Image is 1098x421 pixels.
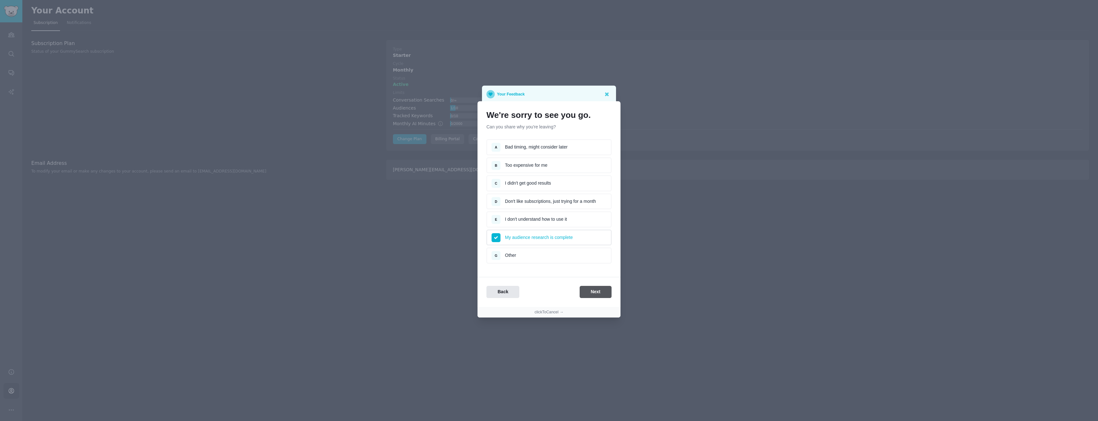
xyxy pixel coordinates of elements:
[495,218,497,221] span: E
[495,164,497,167] span: B
[580,286,612,298] button: Next
[495,200,497,203] span: D
[486,124,612,130] p: Can you share why you're leaving?
[495,145,497,149] span: A
[495,254,497,257] span: G
[495,181,497,185] span: C
[497,90,525,98] p: Your Feedback
[486,286,519,298] button: Back
[486,110,612,120] h1: We're sorry to see you go.
[535,310,564,315] button: clickToCancel →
